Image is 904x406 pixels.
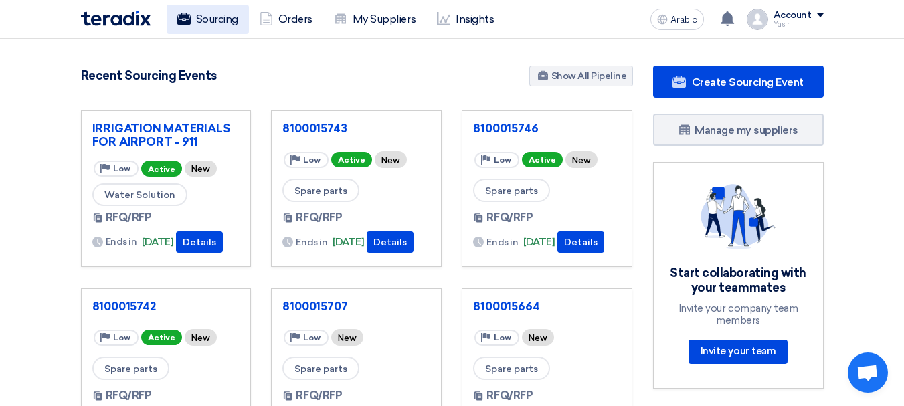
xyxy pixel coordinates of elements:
img: Teradix logo [81,11,151,26]
font: Invite your team [701,345,776,357]
font: Create Sourcing Event [692,76,804,88]
font: Start collaborating with your teammates [670,266,806,296]
font: Yasir [774,20,790,29]
font: RFQ/RFP [106,211,152,224]
font: RFQ/RFP [296,211,342,224]
font: 8100015746 [473,122,538,135]
font: 8100015664 [473,300,539,313]
font: Spare parts [104,363,157,375]
font: New [572,155,591,165]
a: Sourcing [167,5,249,34]
font: RFQ/RFP [106,389,152,402]
font: Details [564,237,598,248]
font: Orders [278,13,312,25]
a: Open chat [848,352,888,393]
font: 8100015743 [282,122,347,135]
font: [DATE] [333,236,364,248]
font: Low [113,164,130,173]
a: 8100015707 [282,300,430,313]
a: Show All Pipeline [529,66,633,86]
font: Spare parts [294,363,347,375]
a: 8100015743 [282,122,430,135]
img: invite_your_team.svg [701,184,776,249]
a: Invite your team [689,340,788,364]
font: 8100015742 [92,300,156,313]
button: Details [557,231,604,253]
font: Low [494,155,511,165]
font: RFQ/RFP [486,211,533,224]
font: [DATE] [523,236,555,248]
font: Active [148,333,175,342]
font: Manage my suppliers [695,124,798,136]
font: New [381,155,400,165]
font: New [529,333,547,343]
a: Orders [249,5,323,34]
font: Spare parts [294,185,347,197]
font: Spare parts [485,185,538,197]
font: 8100015707 [282,300,347,313]
font: Active [338,155,365,165]
font: Ends in [296,237,327,248]
font: Low [303,155,321,165]
font: Active [529,155,556,165]
font: New [338,333,357,343]
img: profile_test.png [747,9,768,30]
font: Details [373,237,407,248]
font: Show All Pipeline [551,70,627,82]
font: Recent Sourcing Events [81,68,217,83]
font: New [191,333,210,343]
font: Low [494,333,511,342]
font: Ends in [106,236,137,247]
a: 8100015742 [92,300,240,313]
font: My Suppliers [353,13,416,25]
font: New [191,164,210,174]
font: Spare parts [485,363,538,375]
font: Low [113,333,130,342]
a: Insights [426,5,505,34]
font: RFQ/RFP [296,389,342,402]
a: 8100015664 [473,300,621,313]
font: RFQ/RFP [486,389,533,402]
font: Account [774,9,812,21]
font: Arabic [670,14,697,25]
button: Details [367,231,414,253]
a: 8100015746 [473,122,621,135]
font: Sourcing [196,13,238,25]
button: Arabic [650,9,704,30]
font: Invite your company team members [679,302,798,326]
font: Water Solution [104,189,175,201]
font: Details [183,237,216,248]
button: Details [176,231,223,253]
font: Ends in [486,237,518,248]
a: My Suppliers [323,5,426,34]
font: IRRIGATION MATERIALS FOR AIRPORT - 911 [92,122,230,148]
a: Manage my suppliers [653,114,824,146]
font: Insights [456,13,494,25]
a: IRRIGATION MATERIALS FOR AIRPORT - 911 [92,122,240,148]
font: Low [303,333,321,342]
font: Active [148,165,175,174]
font: [DATE] [142,236,173,248]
